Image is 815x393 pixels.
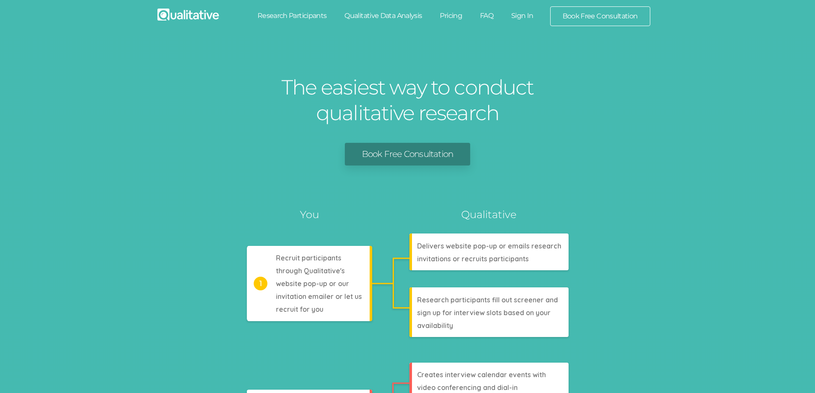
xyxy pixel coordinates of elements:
a: Research Participants [249,6,336,25]
tspan: website pop-up or our [276,279,349,288]
a: Book Free Consultation [551,7,650,26]
tspan: You [300,208,319,221]
tspan: invitation emailer or let us [276,292,362,301]
a: Pricing [431,6,471,25]
tspan: Research participants fill out screener and [417,295,558,304]
tspan: video conferencing and dial-in [417,383,518,392]
a: Qualitative Data Analysis [335,6,431,25]
tspan: invitations or recruits participants [417,254,529,263]
tspan: Recruit participants [276,254,341,262]
tspan: through Qualitative's [276,266,345,275]
h1: The easiest way to conduct qualitative research [279,74,536,126]
tspan: recruit for you [276,305,323,313]
a: Book Free Consultation [345,143,470,165]
a: FAQ [471,6,502,25]
tspan: sign up for interview slots based on your [417,308,551,317]
tspan: availability [417,321,453,330]
tspan: Creates interview calendar events with [417,370,546,379]
tspan: Qualitative [461,208,516,221]
tspan: Delivers website pop-up or emails research [417,242,561,250]
tspan: 1 [259,279,262,288]
img: Qualitative [157,9,219,21]
a: Sign In [502,6,542,25]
